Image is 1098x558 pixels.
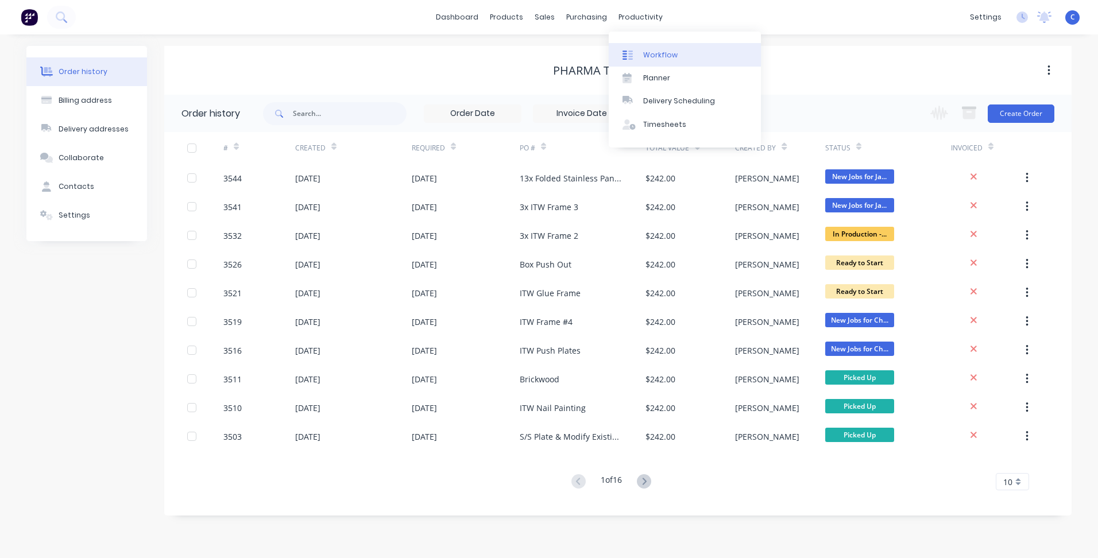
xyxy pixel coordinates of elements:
[645,258,675,270] div: $242.00
[26,172,147,201] button: Contacts
[223,431,242,443] div: 3503
[529,9,560,26] div: sales
[553,64,683,77] div: Pharma Tech Systems
[533,105,630,122] input: Invoice Date
[645,402,675,414] div: $242.00
[560,9,613,26] div: purchasing
[520,316,573,328] div: ITW Frame #4
[181,107,240,121] div: Order history
[223,316,242,328] div: 3519
[825,132,951,164] div: Status
[825,169,894,184] span: New Jobs for Ja...
[223,344,242,356] div: 3516
[520,132,645,164] div: PO #
[645,316,675,328] div: $242.00
[645,373,675,385] div: $242.00
[735,373,799,385] div: [PERSON_NAME]
[825,428,894,442] span: Picked Up
[951,132,1023,164] div: Invoiced
[609,43,761,66] a: Workflow
[484,9,529,26] div: products
[412,373,437,385] div: [DATE]
[295,316,320,328] div: [DATE]
[825,255,894,270] span: Ready to Start
[295,431,320,443] div: [DATE]
[295,373,320,385] div: [DATE]
[1070,12,1075,22] span: C
[59,153,104,163] div: Collaborate
[430,9,484,26] a: dashboard
[59,124,129,134] div: Delivery addresses
[295,344,320,356] div: [DATE]
[412,402,437,414] div: [DATE]
[643,119,686,130] div: Timesheets
[295,143,326,153] div: Created
[412,230,437,242] div: [DATE]
[645,431,675,443] div: $242.00
[643,96,715,106] div: Delivery Scheduling
[609,67,761,90] a: Planner
[223,230,242,242] div: 3532
[520,287,581,299] div: ITW Glue Frame
[645,201,675,213] div: $242.00
[964,9,1007,26] div: settings
[295,132,412,164] div: Created
[825,313,894,327] span: New Jobs for Ch...
[412,143,445,153] div: Required
[26,57,147,86] button: Order history
[412,258,437,270] div: [DATE]
[520,172,623,184] div: 13x Folded Stainless Panels
[735,132,825,164] div: Created By
[825,143,850,153] div: Status
[520,258,571,270] div: Box Push Out
[295,230,320,242] div: [DATE]
[223,373,242,385] div: 3511
[825,370,894,385] span: Picked Up
[26,201,147,230] button: Settings
[295,258,320,270] div: [DATE]
[735,287,799,299] div: [PERSON_NAME]
[645,172,675,184] div: $242.00
[520,431,623,443] div: S/S Plate & Modify Existing Plate
[613,9,668,26] div: productivity
[735,230,799,242] div: [PERSON_NAME]
[412,431,437,443] div: [DATE]
[735,344,799,356] div: [PERSON_NAME]
[988,104,1054,123] button: Create Order
[412,344,437,356] div: [DATE]
[825,284,894,299] span: Ready to Start
[412,316,437,328] div: [DATE]
[609,113,761,136] a: Timesheets
[223,287,242,299] div: 3521
[223,132,295,164] div: #
[825,342,894,356] span: New Jobs for Ch...
[223,201,242,213] div: 3541
[643,50,678,60] div: Workflow
[295,402,320,414] div: [DATE]
[735,316,799,328] div: [PERSON_NAME]
[26,144,147,172] button: Collaborate
[59,181,94,192] div: Contacts
[412,132,520,164] div: Required
[412,287,437,299] div: [DATE]
[951,143,983,153] div: Invoiced
[26,115,147,144] button: Delivery addresses
[412,172,437,184] div: [DATE]
[520,201,578,213] div: 3x ITW Frame 3
[735,172,799,184] div: [PERSON_NAME]
[223,402,242,414] div: 3510
[26,86,147,115] button: Billing address
[825,198,894,212] span: New Jobs for Ja...
[59,210,90,220] div: Settings
[424,105,521,122] input: Order Date
[59,95,112,106] div: Billing address
[295,287,320,299] div: [DATE]
[601,474,622,490] div: 1 of 16
[735,201,799,213] div: [PERSON_NAME]
[59,67,107,77] div: Order history
[645,287,675,299] div: $242.00
[520,230,578,242] div: 3x ITW Frame 2
[412,201,437,213] div: [DATE]
[735,258,799,270] div: [PERSON_NAME]
[223,172,242,184] div: 3544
